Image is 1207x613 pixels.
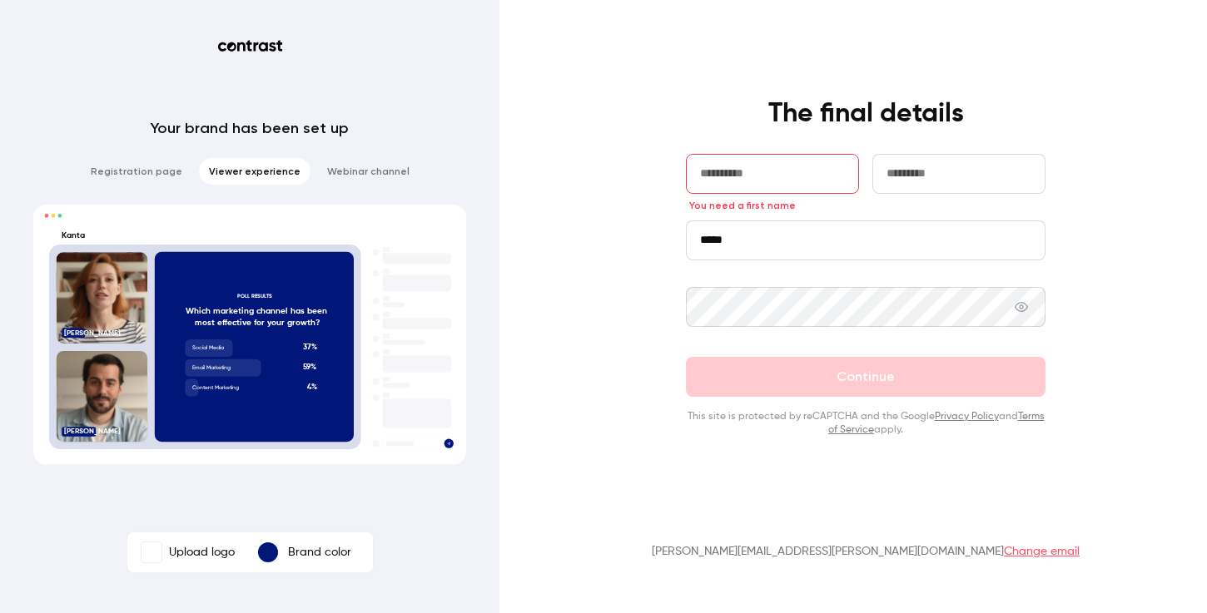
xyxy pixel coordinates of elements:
[151,118,349,138] p: Your brand has been set up
[317,158,420,185] li: Webinar channel
[935,412,999,422] a: Privacy Policy
[199,158,310,185] li: Viewer experience
[1004,546,1080,557] a: Change email
[652,543,1080,560] p: [PERSON_NAME][EMAIL_ADDRESS][PERSON_NAME][DOMAIN_NAME]
[142,542,161,562] img: Kanta
[828,412,1045,435] a: Terms of Service
[768,97,964,131] h4: The final details
[686,410,1046,437] p: This site is protected by reCAPTCHA and the Google and apply.
[245,536,370,569] button: Brand color
[81,158,192,185] li: Registration page
[131,536,245,569] label: KantaUpload logo
[288,544,351,561] p: Brand color
[689,199,796,212] span: You need a first name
